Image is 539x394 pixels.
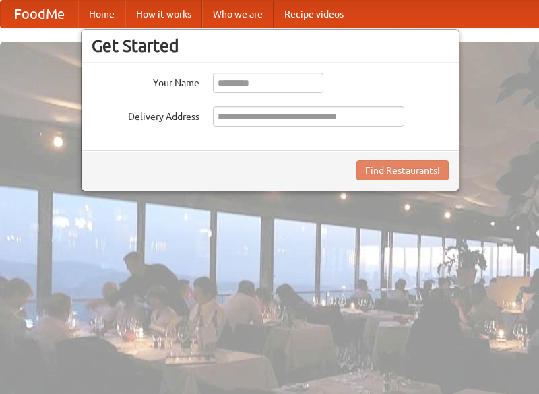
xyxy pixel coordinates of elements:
a: Who we are [202,1,274,28]
a: Home [78,1,125,28]
label: Delivery Address [92,106,199,123]
button: Find Restaurants! [356,160,449,180]
a: FoodMe [1,1,78,28]
a: Recipe videos [274,1,354,28]
label: Your Name [92,73,199,90]
h3: Get Started [92,36,449,56]
a: How it works [125,1,202,28]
